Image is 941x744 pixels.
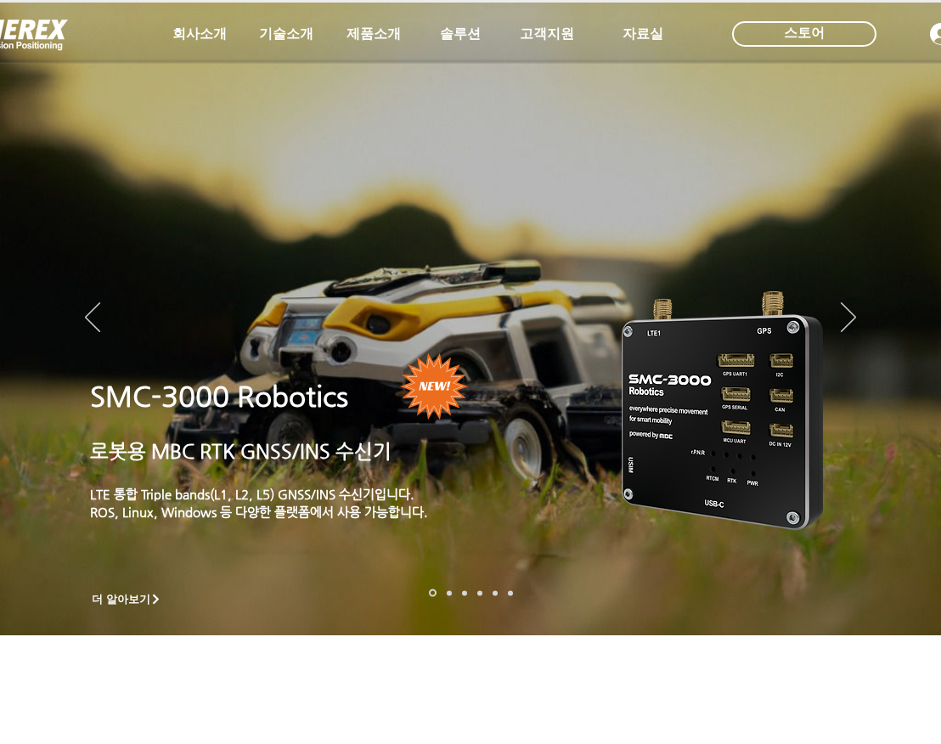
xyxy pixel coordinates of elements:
span: 고객지원 [520,25,574,43]
a: 로봇- SMC 2000 [429,589,437,597]
span: 더 알아보기 [92,592,150,607]
button: 다음 [841,302,856,335]
a: 회사소개 [157,17,242,51]
span: 솔루션 [440,25,481,43]
a: SMC-3000 Robotics [90,380,348,413]
a: 자료실 [600,17,685,51]
span: 자료실 [623,25,663,43]
a: 로봇 [493,590,498,595]
img: KakaoTalk_20241224_155801212.png [598,266,848,550]
a: 로봇용 MBC RTK GNSS/INS 수신기 [90,440,392,462]
div: 스토어 [732,21,876,47]
a: 측량 IoT [462,590,467,595]
span: 기술소개 [259,25,313,43]
a: 기술소개 [244,17,329,51]
a: ROS, Linux, Windows 등 다양한 플랫폼에서 사용 가능합니다. [90,504,428,519]
span: 회사소개 [172,25,227,43]
a: 고객지원 [504,17,589,51]
span: 제품소개 [347,25,401,43]
button: 이전 [85,302,100,335]
a: 정밀농업 [508,590,513,595]
a: 제품소개 [331,17,416,51]
nav: 슬라이드 [424,589,518,597]
a: LTE 통합 Triple bands(L1, L2, L5) GNSS/INS 수신기입니다. [90,487,414,501]
a: 드론 8 - SMC 2000 [447,590,452,595]
span: 스토어 [784,24,825,42]
a: 자율주행 [477,590,482,595]
a: 솔루션 [418,17,503,51]
a: 더 알아보기 [84,589,169,610]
